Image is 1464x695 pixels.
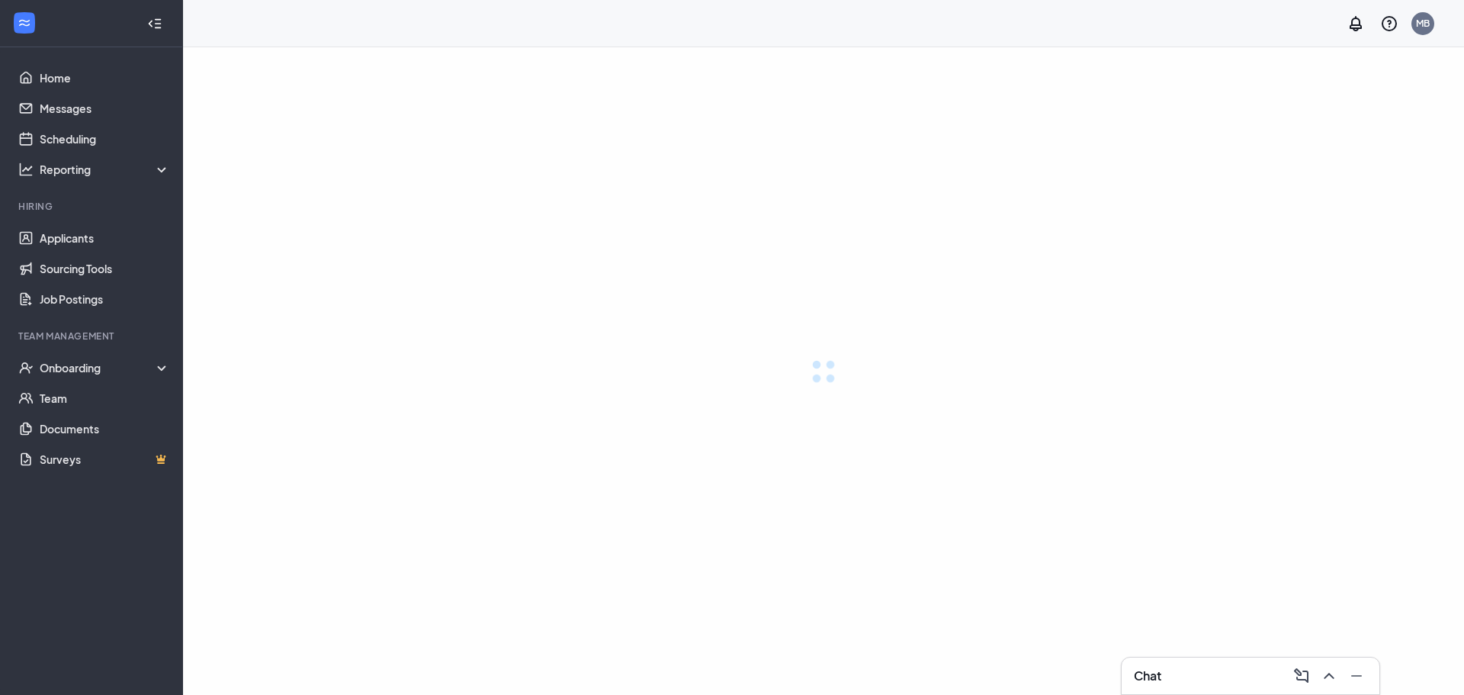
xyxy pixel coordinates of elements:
[147,16,162,31] svg: Collapse
[40,162,171,177] div: Reporting
[18,200,167,213] div: Hiring
[40,93,170,124] a: Messages
[40,124,170,154] a: Scheduling
[1416,17,1430,30] div: MB
[1134,668,1161,684] h3: Chat
[40,360,171,375] div: Onboarding
[40,223,170,253] a: Applicants
[1343,664,1367,688] button: Minimize
[40,284,170,314] a: Job Postings
[17,15,32,31] svg: WorkstreamLogo
[1292,667,1311,685] svg: ComposeMessage
[18,330,167,343] div: Team Management
[1347,667,1366,685] svg: Minimize
[40,413,170,444] a: Documents
[18,360,34,375] svg: UserCheck
[1315,664,1340,688] button: ChevronUp
[40,253,170,284] a: Sourcing Tools
[1380,14,1398,33] svg: QuestionInfo
[1347,14,1365,33] svg: Notifications
[18,162,34,177] svg: Analysis
[1288,664,1312,688] button: ComposeMessage
[40,383,170,413] a: Team
[40,444,170,475] a: SurveysCrown
[1320,667,1338,685] svg: ChevronUp
[40,63,170,93] a: Home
